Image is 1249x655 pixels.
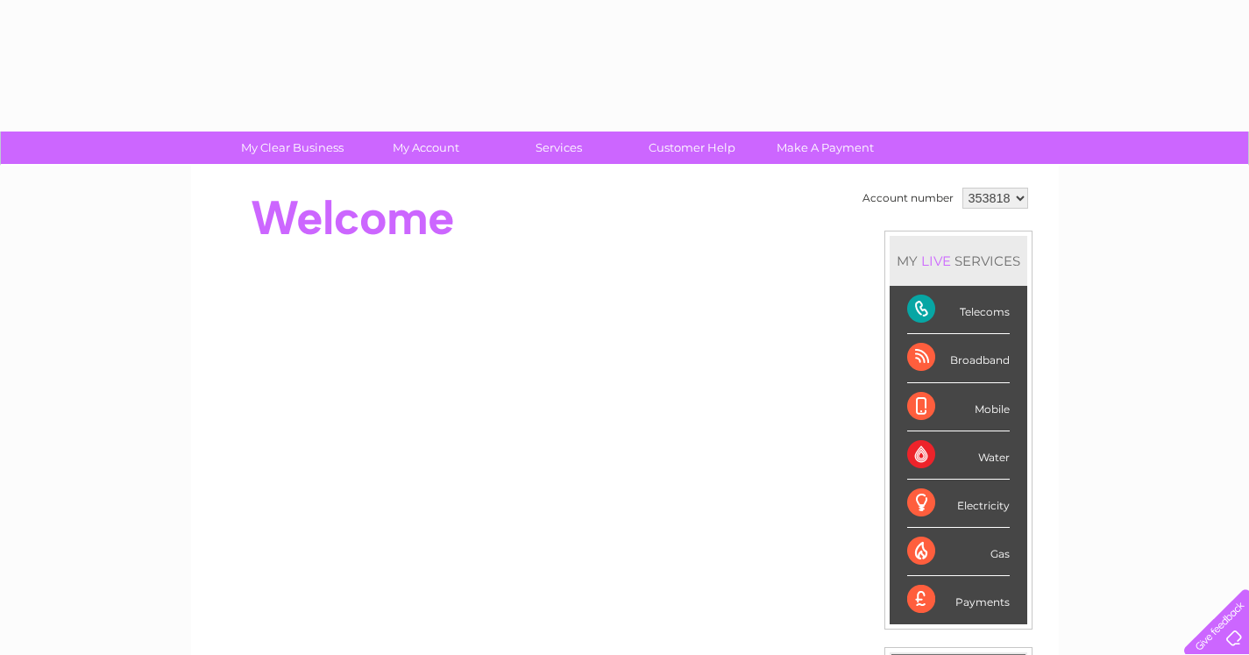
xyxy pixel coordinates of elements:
div: MY SERVICES [890,236,1027,286]
div: LIVE [918,253,954,269]
div: Gas [907,528,1010,576]
div: Payments [907,576,1010,623]
a: Services [486,132,631,164]
div: Broadband [907,334,1010,382]
div: Water [907,431,1010,480]
a: My Clear Business [220,132,365,164]
td: Account number [858,183,958,213]
div: Electricity [907,480,1010,528]
a: Make A Payment [753,132,898,164]
div: Mobile [907,383,1010,431]
div: Telecoms [907,286,1010,334]
a: My Account [353,132,498,164]
a: Customer Help [620,132,764,164]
